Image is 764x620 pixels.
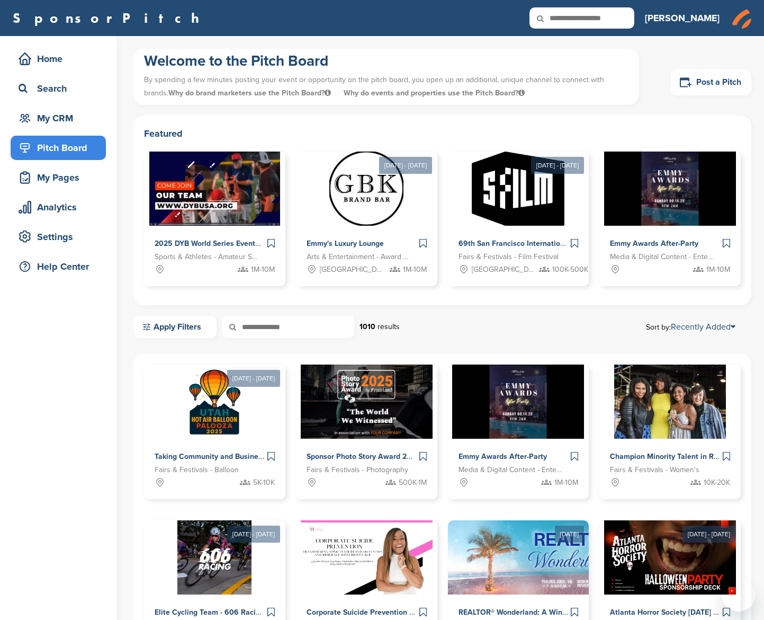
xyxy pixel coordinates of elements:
[704,477,730,489] span: 10K-20K
[359,322,375,331] strong: 1010
[610,464,699,476] span: Fairs & Festivals - Women's
[307,452,622,461] span: Sponsor Photo Story Award 2025 - Empower the 6th Annual Global Storytelling Competition
[155,239,259,248] span: 2025 DYB World Series Events
[296,365,437,499] a: Sponsorpitch & Sponsor Photo Story Award 2025 - Empower the 6th Annual Global Storytelling Compet...
[722,578,756,612] iframe: Button to launch messaging window
[16,109,106,128] div: My CRM
[320,264,384,276] span: [GEOGRAPHIC_DATA], [GEOGRAPHIC_DATA]
[144,348,285,499] a: [DATE] - [DATE] Sponsorpitch & Taking Community and Business to [GEOGRAPHIC_DATA] with the [US_ST...
[671,322,735,332] a: Recently Added
[16,49,106,68] div: Home
[301,520,433,595] img: Sponsorpitch &
[399,477,427,489] span: 500K-1M
[646,323,735,331] span: Sort by:
[307,464,408,476] span: Fairs & Festivals - Photography
[227,370,280,387] div: [DATE] - [DATE]
[11,225,106,249] a: Settings
[253,477,275,489] span: 5K-10K
[11,165,106,190] a: My Pages
[552,264,588,276] span: 100K-500K
[645,6,720,30] a: [PERSON_NAME]
[448,365,589,499] a: Sponsorpitch & Emmy Awards After-Party Media & Digital Content - Entertainment 1M-10M
[16,138,106,157] div: Pitch Board
[459,239,617,248] span: 69th San Francisco International Film Festival
[459,251,559,263] span: Fairs & Festivals - Film Festival
[301,365,433,439] img: Sponsorpitch &
[144,51,628,70] h1: Welcome to the Pitch Board
[11,76,106,101] a: Search
[11,136,106,160] a: Pitch Board
[13,11,206,25] a: SponsorPitch
[144,126,741,141] h2: Featured
[459,464,563,476] span: Media & Digital Content - Entertainment
[379,157,432,174] div: [DATE] - [DATE]
[11,254,106,279] a: Help Center
[403,264,427,276] span: 1M-10M
[604,520,736,595] img: Sponsorpitch &
[610,239,698,248] span: Emmy Awards After-Party
[227,526,280,543] div: [DATE] - [DATE]
[144,70,628,102] p: By spending a few minutes posting your event or opportunity on the pitch board, you open up an ad...
[610,251,714,263] span: Media & Digital Content - Entertainment
[144,152,285,286] a: Sponsorpitch & 2025 DYB World Series Events Sports & Athletes - Amateur Sports Leagues 1M-10M
[177,365,251,439] img: Sponsorpitch &
[448,520,637,595] img: Sponsorpitch &
[329,152,403,226] img: Sponsorpitch &
[604,152,736,226] img: Sponsorpitch &
[554,477,578,489] span: 1M-10M
[16,79,106,98] div: Search
[155,452,508,461] span: Taking Community and Business to [GEOGRAPHIC_DATA] with the [US_STATE] Hot Air Balloon Palooza
[16,168,106,187] div: My Pages
[16,198,106,217] div: Analytics
[344,88,525,98] span: Why do events and properties use the Pitch Board?
[251,264,275,276] span: 1M-10M
[149,152,280,226] img: Sponsorpitch &
[459,608,614,617] span: REALTOR® Wonderland: A Winter Celebration
[296,135,437,286] a: [DATE] - [DATE] Sponsorpitch & Emmy's Luxury Lounge Arts & Entertainment - Award Show [GEOGRAPHIC...
[599,365,741,499] a: Sponsorpitch & Champion Minority Talent in Retail: [GEOGRAPHIC_DATA], [GEOGRAPHIC_DATA] & [GEOGRA...
[11,47,106,71] a: Home
[645,11,720,25] h3: [PERSON_NAME]
[11,106,106,130] a: My CRM
[682,526,735,543] div: [DATE] - [DATE]
[448,135,589,286] a: [DATE] - [DATE] Sponsorpitch & 69th San Francisco International Film Festival Fairs & Festivals -...
[11,195,106,219] a: Analytics
[307,239,384,248] span: Emmy's Luxury Lounge
[168,88,333,98] span: Why do brand marketers use the Pitch Board?
[610,608,731,617] span: Atlanta Horror Society [DATE] Party
[133,316,217,338] a: Apply Filters
[452,365,584,439] img: Sponsorpitch &
[16,257,106,276] div: Help Center
[531,157,584,174] div: [DATE] - [DATE]
[177,520,251,595] img: Sponsorpitch &
[671,69,751,95] a: Post a Pitch
[377,322,400,331] span: results
[307,608,557,617] span: Corporate Suicide Prevention Month Programming with [PERSON_NAME]
[472,264,536,276] span: [GEOGRAPHIC_DATA], [GEOGRAPHIC_DATA]
[459,452,547,461] span: Emmy Awards After-Party
[155,464,239,476] span: Fairs & Festivals - Balloon
[155,608,264,617] span: Elite Cycling Team - 606 Racing
[555,526,584,543] div: [DATE]
[599,152,741,286] a: Sponsorpitch & Emmy Awards After-Party Media & Digital Content - Entertainment 1M-10M
[16,227,106,246] div: Settings
[706,264,730,276] span: 1M-10M
[472,152,564,226] img: Sponsorpitch &
[307,251,411,263] span: Arts & Entertainment - Award Show
[155,251,259,263] span: Sports & Athletes - Amateur Sports Leagues
[614,365,725,439] img: Sponsorpitch &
